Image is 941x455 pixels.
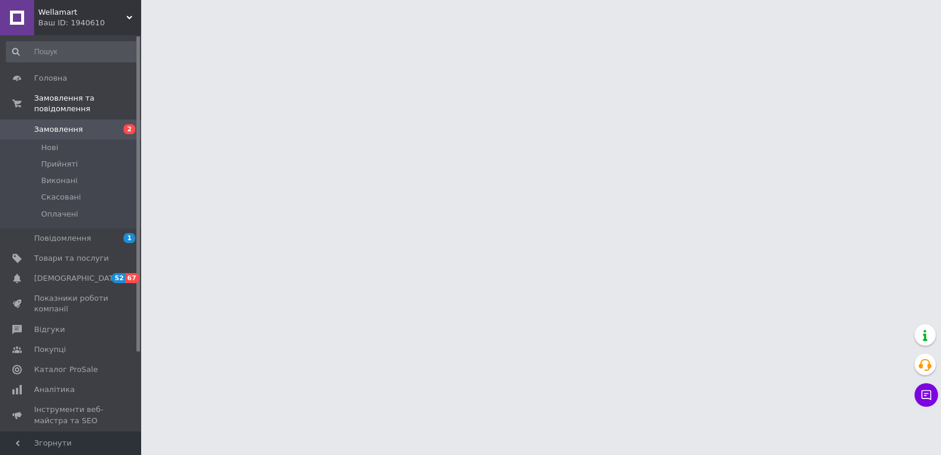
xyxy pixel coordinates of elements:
[34,293,109,314] span: Показники роботи компанії
[38,18,141,28] div: Ваш ID: 1940610
[34,344,66,355] span: Покупці
[34,93,141,114] span: Замовлення та повідомлення
[6,41,139,62] input: Пошук
[124,233,135,243] span: 1
[125,273,139,283] span: 67
[915,383,938,407] button: Чат з покупцем
[34,124,83,135] span: Замовлення
[41,175,78,186] span: Виконані
[34,324,65,335] span: Відгуки
[34,273,121,284] span: [DEMOGRAPHIC_DATA]
[34,364,98,375] span: Каталог ProSale
[34,73,67,84] span: Головна
[41,159,78,170] span: Прийняті
[38,7,126,18] span: Wellamart
[41,192,81,202] span: Скасовані
[34,384,75,395] span: Аналітика
[112,273,125,283] span: 52
[34,404,109,426] span: Інструменти веб-майстра та SEO
[41,209,78,220] span: Оплачені
[124,124,135,134] span: 2
[34,233,91,244] span: Повідомлення
[41,142,58,153] span: Нові
[34,253,109,264] span: Товари та послуги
